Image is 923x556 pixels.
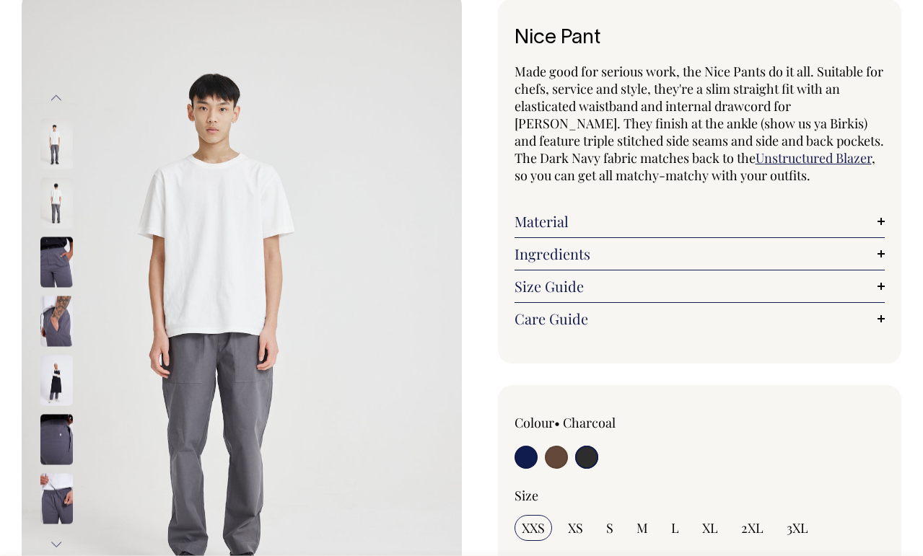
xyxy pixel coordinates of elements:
[515,487,885,504] div: Size
[40,473,73,524] img: charcoal
[40,118,73,169] img: charcoal
[629,515,655,541] input: M
[515,515,552,541] input: XXS
[563,414,616,431] label: Charcoal
[515,414,662,431] div: Colour
[515,245,885,262] a: Ingredients
[741,519,764,537] span: 2XL
[515,149,875,184] span: , so you can get all matchy-matchy with your outfits.
[45,82,67,115] button: Previous
[734,515,771,541] input: 2XL
[756,149,872,167] a: Unstructured Blazer
[40,414,73,464] img: charcoal
[515,27,885,50] h1: Nice Pant
[561,515,590,541] input: XS
[515,213,885,230] a: Material
[695,515,725,541] input: XL
[671,519,679,537] span: L
[637,519,648,537] span: M
[568,519,583,537] span: XS
[40,177,73,228] img: charcoal
[554,414,560,431] span: •
[515,278,885,295] a: Size Guide
[702,519,718,537] span: XL
[40,296,73,346] img: charcoal
[779,515,815,541] input: 3XL
[522,519,545,537] span: XXS
[515,310,885,327] a: Care Guide
[606,519,613,537] span: S
[599,515,621,541] input: S
[664,515,686,541] input: L
[787,519,808,537] span: 3XL
[515,63,884,167] span: Made good for serious work, the Nice Pants do it all. Suitable for chefs, service and style, they...
[40,237,73,287] img: charcoal
[40,355,73,405] img: charcoal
